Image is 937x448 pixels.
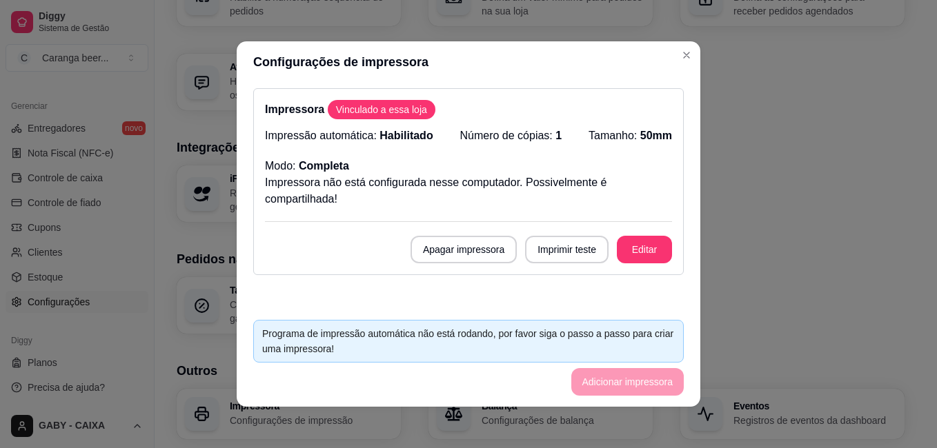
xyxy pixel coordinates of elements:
p: Impressora [265,100,672,119]
button: Imprimir teste [525,236,609,263]
p: Tamanho: [589,128,672,144]
span: Completa [299,160,349,172]
span: 50mm [640,130,672,141]
p: Impressão automática: [265,128,433,144]
p: Número de cópias: [460,128,562,144]
p: Impressora não está configurada nesse computador. Possivelmente é compartilhada! [265,174,672,207]
header: Configurações de impressora [237,41,700,83]
p: Modo: [265,158,349,174]
span: Habilitado [379,130,433,141]
button: Close [675,44,698,66]
span: 1 [555,130,562,141]
button: Apagar impressora [411,236,517,263]
div: Programa de impressão automática não está rodando, por favor siga o passo a passo para criar uma ... [262,326,675,356]
span: Vinculado a essa loja [331,103,433,116]
button: Editar [617,236,672,263]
